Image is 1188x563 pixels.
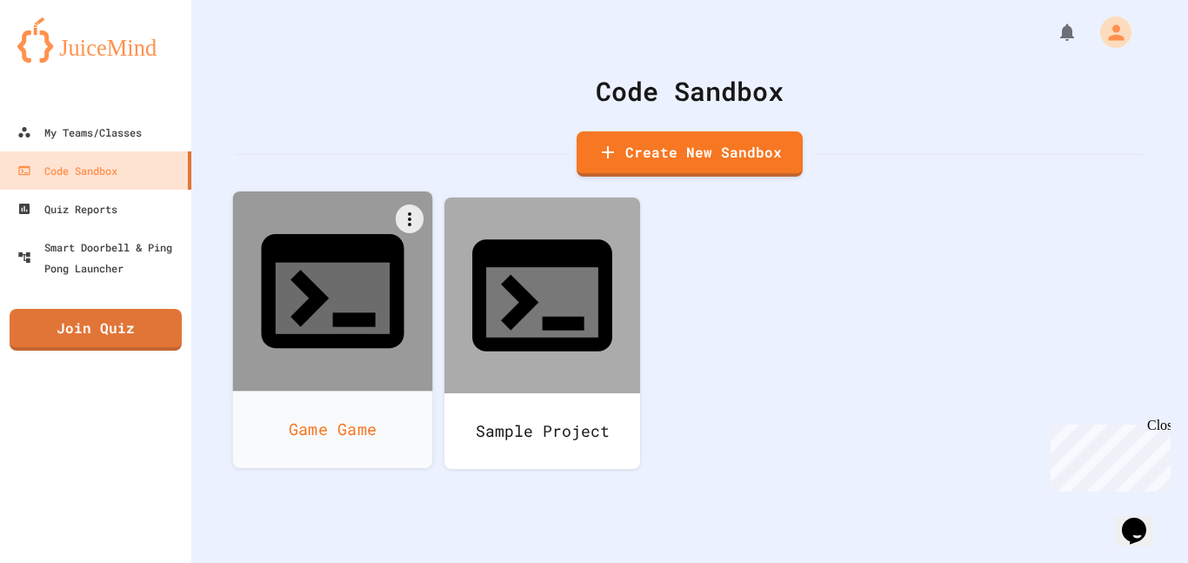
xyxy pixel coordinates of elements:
div: Smart Doorbell & Ping Pong Launcher [17,237,184,278]
div: Code Sandbox [235,71,1145,111]
div: Chat with us now!Close [7,7,120,111]
a: Create New Sandbox [577,131,803,177]
a: Game Game [233,191,433,468]
a: Sample Project [444,198,640,469]
iframe: chat widget [1115,493,1171,546]
div: My Account [1082,12,1136,52]
iframe: chat widget [1044,418,1171,492]
div: Sample Project [444,393,640,469]
div: My Teams/Classes [17,122,142,143]
div: Game Game [233,391,433,468]
a: Join Quiz [10,309,182,351]
img: logo-orange.svg [17,17,174,63]
div: My Notifications [1024,17,1082,47]
div: Code Sandbox [17,160,117,181]
div: Quiz Reports [17,198,117,219]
